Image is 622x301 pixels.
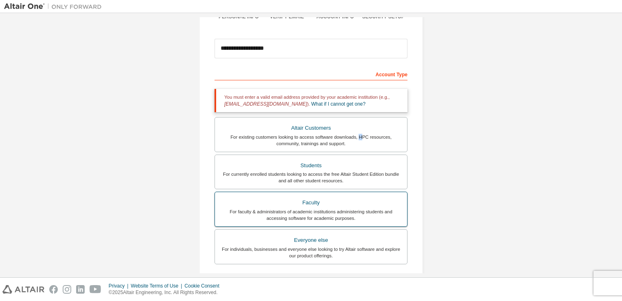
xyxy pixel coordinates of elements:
[220,197,402,208] div: Faculty
[215,89,407,112] div: You must enter a valid email address provided by your academic institution (e.g., ).
[224,101,307,107] span: [EMAIL_ADDRESS][DOMAIN_NAME]
[131,283,184,289] div: Website Terms of Use
[76,285,85,294] img: linkedin.svg
[220,235,402,246] div: Everyone else
[109,283,131,289] div: Privacy
[220,171,402,184] div: For currently enrolled students looking to access the free Altair Student Edition bundle and all ...
[2,285,44,294] img: altair_logo.svg
[220,246,402,259] div: For individuals, businesses and everyone else looking to try Altair software and explore our prod...
[4,2,106,11] img: Altair One
[109,289,224,296] p: © 2025 Altair Engineering, Inc. All Rights Reserved.
[220,122,402,134] div: Altair Customers
[220,208,402,221] div: For faculty & administrators of academic institutions administering students and accessing softwa...
[311,101,366,107] a: What if I cannot get one?
[220,134,402,147] div: For existing customers looking to access software downloads, HPC resources, community, trainings ...
[63,285,71,294] img: instagram.svg
[90,285,101,294] img: youtube.svg
[49,285,58,294] img: facebook.svg
[184,283,224,289] div: Cookie Consent
[215,67,407,80] div: Account Type
[220,160,402,171] div: Students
